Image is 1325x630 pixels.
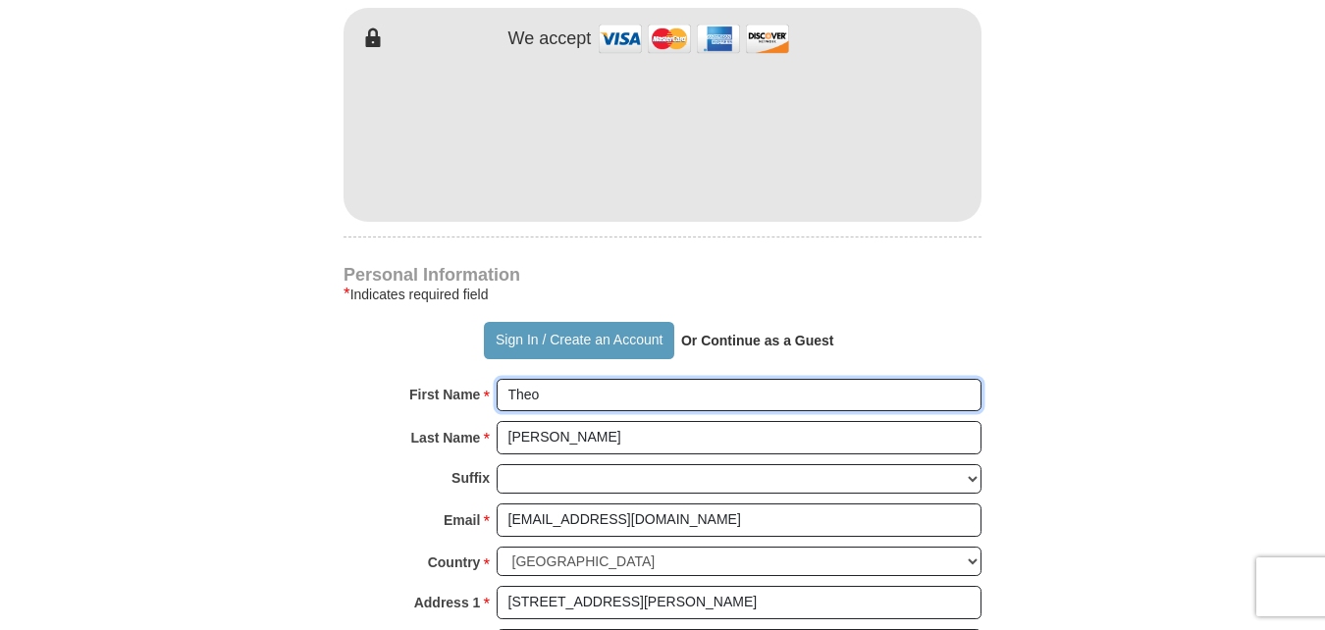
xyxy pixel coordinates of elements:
[444,506,480,534] strong: Email
[508,28,592,50] h4: We accept
[484,322,673,359] button: Sign In / Create an Account
[596,18,792,60] img: credit cards accepted
[451,464,490,492] strong: Suffix
[428,549,481,576] strong: Country
[411,424,481,451] strong: Last Name
[414,589,481,616] strong: Address 1
[409,381,480,408] strong: First Name
[681,333,834,348] strong: Or Continue as a Guest
[344,283,981,306] div: Indicates required field
[344,267,981,283] h4: Personal Information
